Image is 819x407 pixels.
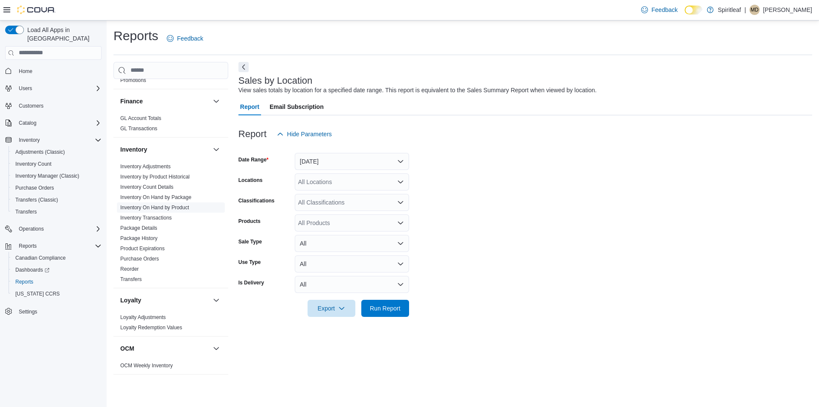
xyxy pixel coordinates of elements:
span: Reports [19,243,37,249]
p: Spiritleaf [718,5,741,15]
span: Inventory [19,137,40,143]
a: Purchase Orders [12,183,58,193]
div: Finance [113,113,228,137]
span: Loyalty Redemption Values [120,324,182,331]
button: Finance [120,97,209,105]
div: Inventory [113,161,228,288]
button: Pricing [211,381,221,392]
a: Loyalty Redemption Values [120,325,182,331]
h3: Inventory [120,145,147,154]
button: Reports [2,240,105,252]
a: Feedback [638,1,681,18]
span: Inventory Count [15,161,52,167]
span: Inventory Manager (Classic) [12,171,102,181]
span: Run Report [370,304,401,313]
a: Transfers [12,207,40,217]
button: Adjustments (Classic) [9,146,105,158]
h3: Report [238,129,267,139]
button: [DATE] [295,153,409,170]
span: Hide Parameters [287,130,332,138]
a: Dashboards [12,265,53,275]
button: Operations [2,223,105,235]
h3: Loyalty [120,296,141,305]
span: Home [15,66,102,76]
span: Feedback [651,6,677,14]
span: Transfers (Classic) [12,195,102,205]
a: Purchase Orders [120,256,159,262]
span: Inventory On Hand by Product [120,204,189,211]
span: Inventory On Hand by Package [120,194,192,201]
button: Inventory [211,144,221,155]
span: Purchase Orders [120,255,159,262]
a: Inventory by Product Historical [120,174,190,180]
a: Promotions [120,77,146,83]
span: Inventory Count Details [120,184,174,190]
span: Transfers [12,207,102,217]
label: Sale Type [238,238,262,245]
span: Inventory [15,135,102,145]
div: Loyalty [113,312,228,336]
a: Reorder [120,266,139,272]
button: Inventory [2,134,105,146]
span: Transfers (Classic) [15,196,58,203]
a: Inventory On Hand by Product [120,205,189,211]
button: Canadian Compliance [9,252,105,264]
button: Settings [2,305,105,317]
button: OCM [211,343,221,354]
span: Package Details [120,225,157,231]
span: Catalog [15,118,102,128]
a: Package History [120,235,157,241]
label: Classifications [238,197,275,204]
a: Feedback [163,30,206,47]
label: Products [238,218,261,225]
h3: Sales by Location [238,76,313,86]
div: OCM [113,360,228,374]
a: Inventory Count [12,159,55,169]
span: Inventory Transactions [120,214,172,221]
span: Customers [15,100,102,111]
label: Use Type [238,259,261,266]
button: Pricing [120,382,209,391]
span: Loyalty Adjustments [120,314,166,321]
button: All [295,276,409,293]
a: OCM Weekly Inventory [120,363,173,369]
button: Loyalty [120,296,209,305]
span: Load All Apps in [GEOGRAPHIC_DATA] [24,26,102,43]
a: Product Expirations [120,246,165,252]
p: | [744,5,746,15]
nav: Complex example [5,61,102,340]
span: Dashboards [15,266,49,273]
span: Users [15,83,102,94]
button: Purchase Orders [9,182,105,194]
span: Feedback [177,34,203,43]
div: View sales totals by location for a specified date range. This report is equivalent to the Sales ... [238,86,597,95]
span: Reports [15,278,33,285]
span: Inventory Adjustments [120,163,171,170]
span: Settings [19,308,37,315]
a: Adjustments (Classic) [12,147,68,157]
button: Export [308,300,355,317]
span: Promotions [120,77,146,84]
button: All [295,235,409,252]
a: Reports [12,277,37,287]
button: Reports [9,276,105,288]
h3: Pricing [120,382,140,391]
span: Transfers [120,276,142,283]
button: Open list of options [397,199,404,206]
button: Users [2,82,105,94]
button: Inventory [15,135,43,145]
a: Transfers (Classic) [12,195,61,205]
button: Hide Parameters [273,126,335,143]
button: Inventory [120,145,209,154]
span: Reorder [120,266,139,272]
span: Adjustments (Classic) [15,149,65,155]
button: [US_STATE] CCRS [9,288,105,300]
span: MD [751,5,759,15]
a: Canadian Compliance [12,253,69,263]
button: Catalog [15,118,40,128]
span: Settings [15,306,102,316]
button: Transfers [9,206,105,218]
span: Customers [19,102,44,109]
a: Inventory Adjustments [120,164,171,170]
input: Dark Mode [685,6,703,15]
